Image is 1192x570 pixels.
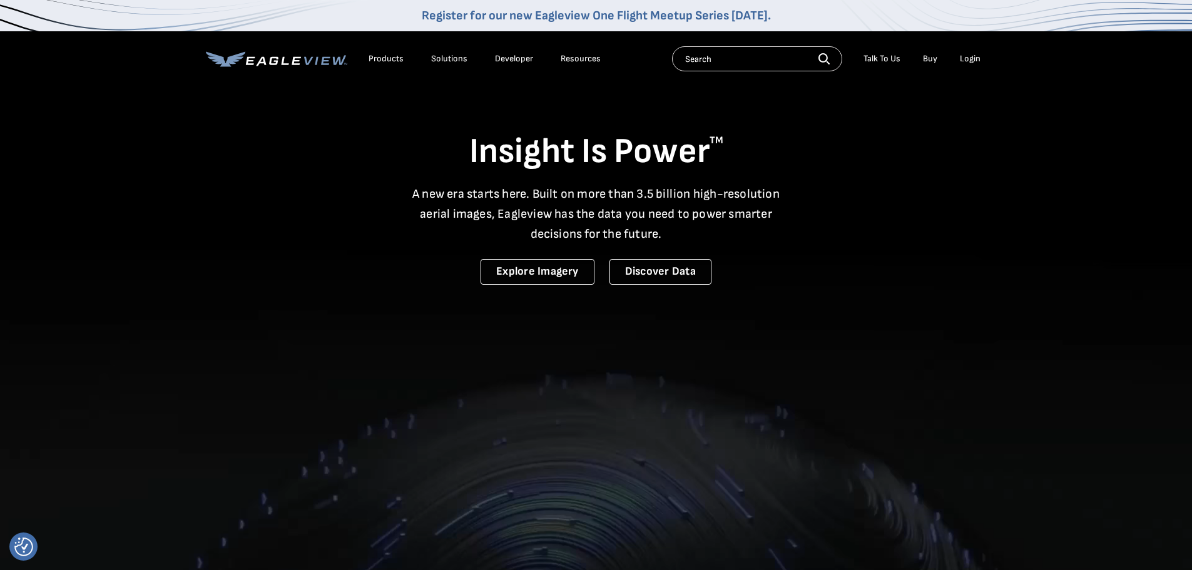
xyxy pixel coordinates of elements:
[431,53,467,64] div: Solutions
[672,46,842,71] input: Search
[422,8,771,23] a: Register for our new Eagleview One Flight Meetup Series [DATE].
[710,135,723,146] sup: TM
[561,53,601,64] div: Resources
[609,259,711,285] a: Discover Data
[960,53,981,64] div: Login
[481,259,594,285] a: Explore Imagery
[14,537,33,556] button: Consent Preferences
[14,537,33,556] img: Revisit consent button
[495,53,533,64] a: Developer
[369,53,404,64] div: Products
[923,53,937,64] a: Buy
[863,53,900,64] div: Talk To Us
[206,130,987,174] h1: Insight Is Power
[405,184,788,244] p: A new era starts here. Built on more than 3.5 billion high-resolution aerial images, Eagleview ha...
